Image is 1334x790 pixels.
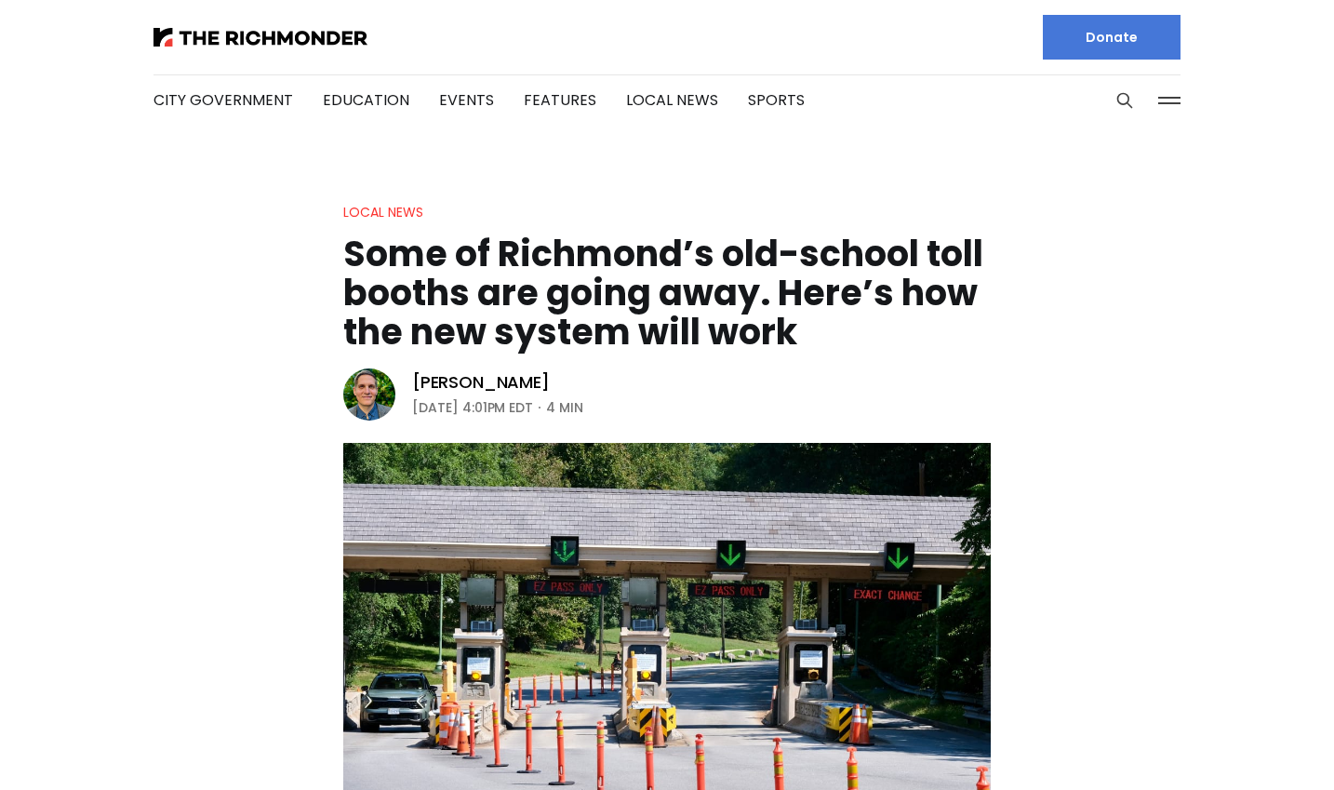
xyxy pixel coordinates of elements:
[1043,15,1181,60] a: Donate
[412,371,550,394] a: [PERSON_NAME]
[343,203,423,221] a: Local News
[153,28,367,47] img: The Richmonder
[524,89,596,111] a: Features
[343,368,395,421] img: Graham Moomaw
[323,89,409,111] a: Education
[153,89,293,111] a: City Government
[546,396,583,419] span: 4 min
[748,89,805,111] a: Sports
[412,396,533,419] time: [DATE] 4:01PM EDT
[626,89,718,111] a: Local News
[1111,87,1139,114] button: Search this site
[439,89,494,111] a: Events
[1177,699,1334,790] iframe: portal-trigger
[343,234,991,352] h1: Some of Richmond’s old-school toll booths are going away. Here’s how the new system will work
